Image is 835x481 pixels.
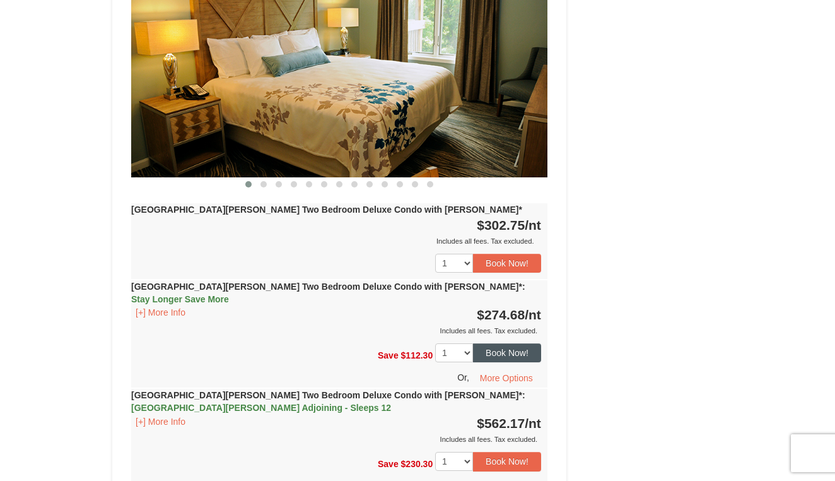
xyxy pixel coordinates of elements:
span: $230.30 [401,459,433,469]
span: Or, [457,372,469,383]
button: Book Now! [473,452,541,471]
span: $562.17 [477,416,525,431]
strong: [GEOGRAPHIC_DATA][PERSON_NAME] Two Bedroom Deluxe Condo with [PERSON_NAME]* [131,390,525,413]
span: : [522,390,525,400]
span: [GEOGRAPHIC_DATA][PERSON_NAME] Adjoining - Sleeps 12 [131,403,391,413]
span: Stay Longer Save More [131,294,229,304]
strong: [GEOGRAPHIC_DATA][PERSON_NAME] Two Bedroom Deluxe Condo with [PERSON_NAME]* [131,282,525,304]
span: /nt [525,416,541,431]
span: Save [378,350,399,360]
span: : [522,282,525,292]
strong: $302.75 [477,218,541,232]
button: Book Now! [473,254,541,273]
button: [+] More Info [131,306,190,319]
span: /nt [525,307,541,322]
div: Includes all fees. Tax excluded. [131,324,541,337]
span: $274.68 [477,307,525,322]
button: More Options [472,369,541,388]
strong: [GEOGRAPHIC_DATA][PERSON_NAME] Two Bedroom Deluxe Condo with [PERSON_NAME]* [131,205,522,215]
span: /nt [525,218,541,232]
span: $112.30 [401,350,433,360]
button: Book Now! [473,343,541,362]
span: Save [378,459,399,469]
div: Includes all fees. Tax excluded. [131,433,541,446]
button: [+] More Info [131,415,190,429]
div: Includes all fees. Tax excluded. [131,235,541,247]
